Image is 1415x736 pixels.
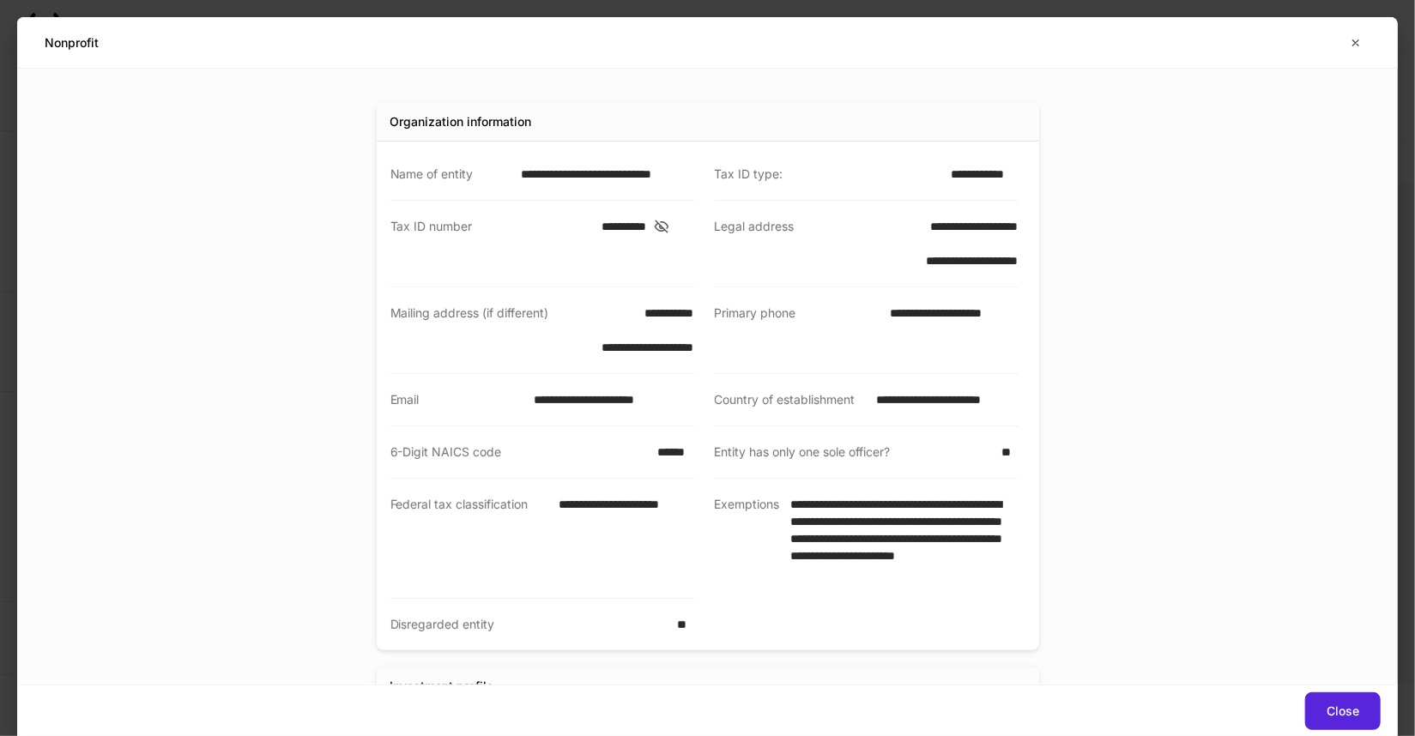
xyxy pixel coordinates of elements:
[390,113,532,130] div: Organization information
[715,305,880,356] div: Primary phone
[715,218,875,269] div: Legal address
[715,496,781,582] div: Exemptions
[390,496,549,581] div: Federal tax classification
[390,391,524,408] div: Email
[390,678,494,695] div: Investment profile
[715,443,992,461] div: Entity has only one sole officer?
[1305,692,1381,730] button: Close
[45,34,99,51] h5: Nonprofit
[390,166,511,183] div: Name of entity
[390,218,592,269] div: Tax ID number
[390,443,647,461] div: 6-Digit NAICS code
[390,305,552,356] div: Mailing address (if different)
[1327,705,1359,717] div: Close
[715,391,867,408] div: Country of establishment
[715,166,941,183] div: Tax ID type:
[390,616,668,633] div: Disregarded entity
